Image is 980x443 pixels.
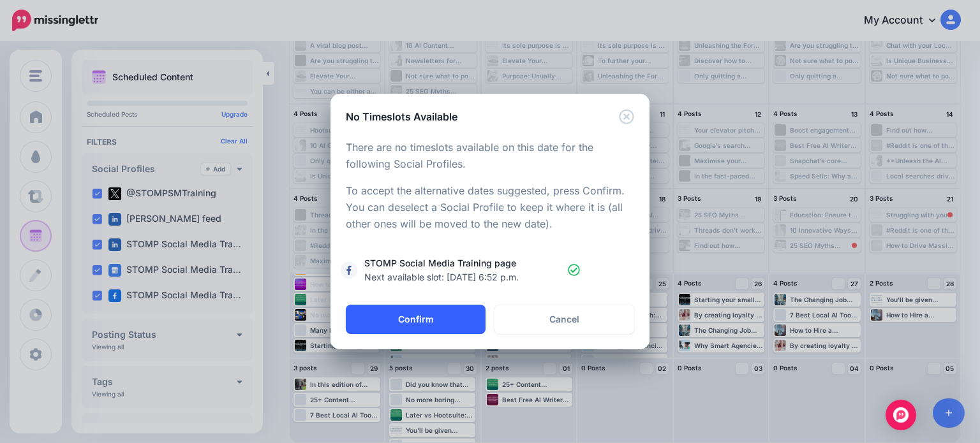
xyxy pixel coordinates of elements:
[886,400,916,430] div: Open Intercom Messenger
[364,256,568,284] span: STOMP Social Media Training page
[346,305,486,334] button: Confirm
[343,256,637,284] a: STOMP Social Media Training page Next available slot: [DATE] 6:52 p.m.
[494,305,634,334] a: Cancel
[346,183,634,233] p: To accept the alternative dates suggested, press Confirm. You can deselect a Social Profile to ke...
[364,270,561,284] span: Next available slot: [DATE] 6:52 p.m.
[346,140,634,173] p: There are no timeslots available on this date for the following Social Profiles.
[346,109,457,124] h5: No Timeslots Available
[619,109,634,125] button: Close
